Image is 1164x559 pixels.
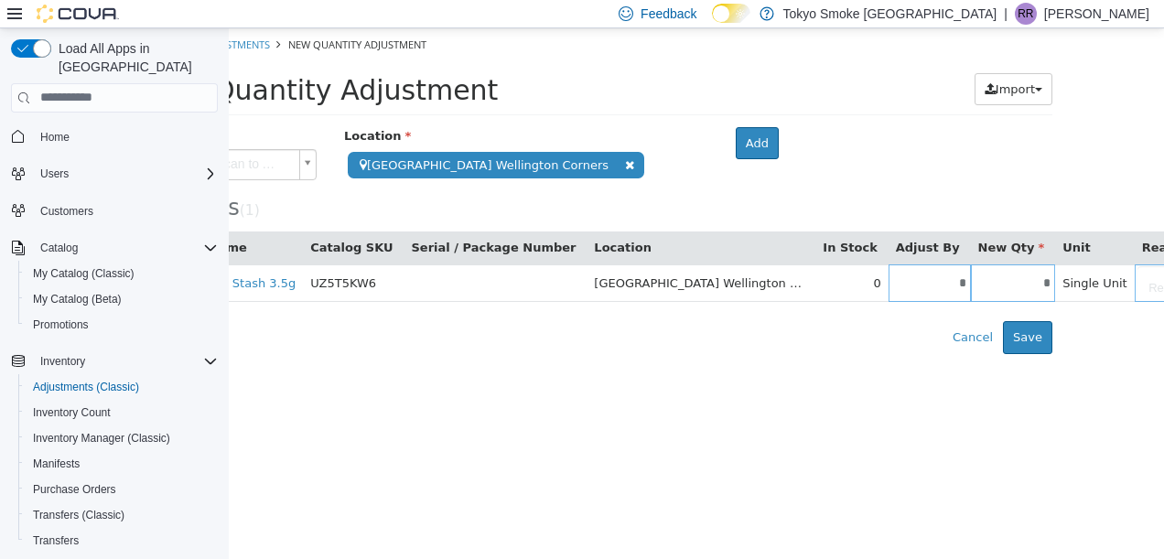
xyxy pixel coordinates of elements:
button: Inventory Manager (Classic) [18,425,225,451]
span: [GEOGRAPHIC_DATA] Wellington Corners [365,248,607,262]
span: Purchase Orders [26,478,218,500]
button: Purchase Orders [18,477,225,502]
button: In Stock [594,210,652,229]
span: Inventory Count [26,402,218,424]
span: New Qty [749,212,816,226]
button: Adjust By [667,210,735,229]
button: Inventory [4,349,225,374]
span: Load All Apps in [GEOGRAPHIC_DATA] [51,39,218,76]
a: Transfers [26,530,86,552]
span: Inventory Manager (Classic) [26,427,218,449]
a: Inventory Count [26,402,118,424]
span: Transfers (Classic) [26,504,218,526]
span: [GEOGRAPHIC_DATA] Wellington Corners [119,124,415,150]
a: Purchase Orders [26,478,124,500]
span: RR [1018,3,1033,25]
a: Reason Code... [909,238,1030,273]
button: Adjustments (Classic) [18,374,225,400]
button: Inventory Count [18,400,225,425]
a: Customers [33,200,101,222]
span: Home [40,130,70,145]
span: My Catalog (Beta) [33,292,122,306]
span: Feedback [641,5,696,23]
a: Transfers (Classic) [26,504,132,526]
button: Inventory [33,350,92,372]
td: 0 [587,236,659,274]
button: Catalog [4,235,225,261]
span: Manifests [26,453,218,475]
a: Adjustments (Classic) [26,376,146,398]
span: Inventory [40,354,85,369]
button: My Catalog (Beta) [18,286,225,312]
span: Dark Mode [712,23,713,24]
span: Users [33,163,218,185]
span: My Catalog (Classic) [26,263,218,285]
span: Home [33,125,218,148]
button: Users [33,163,76,185]
div: Ryan Ridsdale [1015,3,1037,25]
span: Location [115,101,182,114]
p: [PERSON_NAME] [1044,3,1149,25]
span: 1 [16,174,26,190]
p: Tokyo Smoke [GEOGRAPHIC_DATA] [783,3,997,25]
td: UZ5T5KW6 [74,236,175,274]
a: Manifests [26,453,87,475]
small: ( ) [11,174,31,190]
span: Inventory Manager (Classic) [33,431,170,446]
span: Customers [40,204,93,219]
span: Promotions [33,317,89,332]
span: My Catalog (Classic) [33,266,135,281]
button: Add [507,99,550,132]
span: Catalog [40,241,78,255]
button: Catalog SKU [81,210,167,229]
span: Catalog [33,237,218,259]
button: Cancel [714,293,774,326]
button: Customers [4,198,225,224]
span: Import [767,54,806,68]
span: My Catalog (Beta) [26,288,218,310]
button: Promotions [18,312,225,338]
button: Manifests [18,451,225,477]
button: Import [746,45,824,78]
span: Inventory [33,350,218,372]
span: Single Unit [834,248,899,262]
a: My Catalog (Classic) [26,263,142,285]
button: Users [4,161,225,187]
span: Transfers [33,533,79,548]
input: Dark Mode [712,4,750,23]
span: Adjustments (Classic) [26,376,218,398]
p: | [1004,3,1008,25]
button: Unit [834,210,865,229]
span: Reason Code... [909,238,1007,274]
button: Serial / Package Number [182,210,350,229]
button: Transfers (Classic) [18,502,225,528]
button: Home [4,124,225,150]
a: Inventory Manager (Classic) [26,427,178,449]
span: Adjustments (Classic) [33,380,139,394]
button: Catalog [33,237,85,259]
span: Manifests [33,457,80,471]
span: Reason Code [913,212,1009,226]
a: Promotions [26,314,96,336]
a: Home [33,126,77,148]
a: My Catalog (Beta) [26,288,129,310]
span: Purchase Orders [33,482,116,497]
button: Transfers [18,528,225,554]
span: New Quantity Adjustment [59,9,198,23]
span: Transfers [26,530,218,552]
span: Inventory Count [33,405,111,420]
button: Location [365,210,426,229]
span: Customers [33,199,218,222]
span: Transfers (Classic) [33,508,124,522]
button: My Catalog (Classic) [18,261,225,286]
img: Cova [37,5,119,23]
button: Save [774,293,824,326]
span: Promotions [26,314,218,336]
span: Users [40,167,69,181]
